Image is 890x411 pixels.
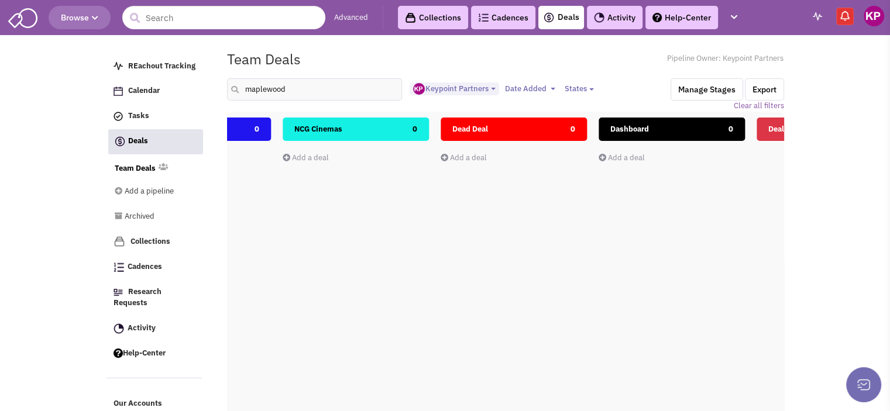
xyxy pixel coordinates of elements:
[599,153,645,163] a: Add a deal
[452,124,488,134] span: Dead Deal
[543,11,555,25] img: icon-deals.svg
[405,12,416,23] img: icon-collection-lavender-black.svg
[667,53,784,64] span: Pipeline Owner: Keypoint Partners
[227,78,403,101] input: Search deals
[501,82,559,95] button: Date Added
[114,236,125,247] img: icon-collection-lavender.png
[108,129,203,154] a: Deals
[128,111,149,121] span: Tasks
[610,124,649,134] span: Dashboard
[108,56,202,78] a: REachout Tracking
[441,153,487,163] a: Add a deal
[114,87,123,96] img: Calendar.png
[128,262,162,272] span: Cadences
[49,6,111,29] button: Browse
[413,83,425,95] img: ny_GipEnDU-kinWYCc5EwQ.png
[108,230,202,253] a: Collections
[108,281,202,315] a: Research Requests
[729,118,733,141] span: 0
[108,105,202,127] a: Tasks
[115,206,186,228] a: Archived
[227,51,301,67] h1: Team Deals
[571,118,575,141] span: 0
[255,118,259,141] span: 0
[645,6,718,29] a: Help-Center
[128,61,195,71] span: REachout Tracking
[115,163,156,174] a: Team Deals
[413,118,417,141] span: 0
[114,323,124,334] img: Activity.png
[122,6,325,29] input: Search
[543,11,579,25] a: Deals
[745,78,784,101] button: Export
[128,323,156,333] span: Activity
[561,82,597,95] button: States
[108,317,202,340] a: Activity
[652,13,662,22] img: help.png
[108,343,202,365] a: Help-Center
[671,78,743,101] button: Manage Stages
[471,6,535,29] a: Cadences
[594,12,604,23] img: Activity.png
[61,12,98,23] span: Browse
[283,153,329,163] a: Add a deal
[108,80,202,102] a: Calendar
[114,348,123,358] img: help.png
[114,134,126,148] img: icon-deals.svg
[294,124,342,134] span: NCG Cinemas
[587,6,642,29] a: Activity
[410,82,499,96] button: Keypoint Partners
[114,399,162,409] span: Our Accounts
[115,181,186,203] a: Add a pipeline
[504,84,546,94] span: Date Added
[128,86,160,96] span: Calendar
[334,12,368,23] a: Advanced
[734,101,784,112] a: Clear all filters
[564,84,586,94] span: States
[114,263,124,272] img: Cadences_logo.png
[413,84,488,94] span: Keypoint Partners
[114,289,123,296] img: Research.png
[130,236,170,246] span: Collections
[8,6,37,28] img: SmartAdmin
[478,13,489,22] img: Cadences_logo.png
[768,124,801,134] span: Deal Lost
[398,6,468,29] a: Collections
[114,287,161,308] span: Research Requests
[864,6,884,26] img: Keypoint Partners
[114,112,123,121] img: icon-tasks.png
[108,256,202,278] a: Cadences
